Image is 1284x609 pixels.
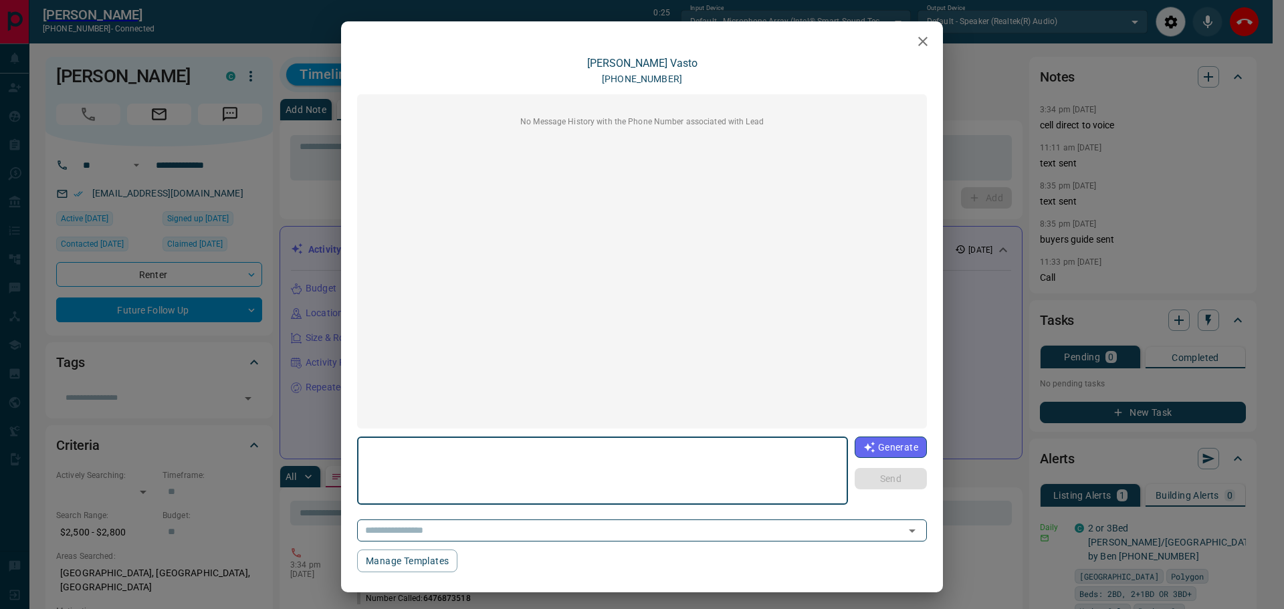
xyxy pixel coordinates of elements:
[602,72,682,86] p: [PHONE_NUMBER]
[903,521,922,540] button: Open
[855,437,927,458] button: Generate
[365,116,919,128] p: No Message History with the Phone Number associated with Lead
[587,57,698,70] a: [PERSON_NAME] Vasto
[357,550,457,572] button: Manage Templates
